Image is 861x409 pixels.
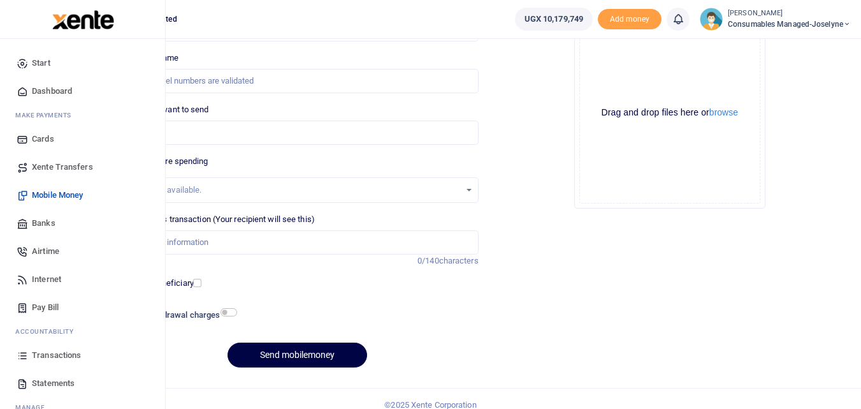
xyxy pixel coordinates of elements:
a: Internet [10,265,155,294]
button: Send mobilemoney [228,343,367,368]
span: Dashboard [32,85,72,98]
img: profile-user [700,8,723,31]
h6: Include withdrawal charges [118,310,231,320]
a: Pay Bill [10,294,155,322]
button: browse [709,108,738,117]
a: Cards [10,125,155,153]
a: Statements [10,369,155,398]
input: UGX [116,121,478,145]
a: Start [10,49,155,77]
span: Mobile Money [32,189,83,202]
li: Toup your wallet [598,9,662,30]
a: Dashboard [10,77,155,105]
span: UGX 10,179,749 [525,13,583,26]
a: Transactions [10,341,155,369]
li: Ac [10,322,155,341]
span: Consumables managed-Joselyne [728,19,851,30]
a: Mobile Money [10,181,155,209]
span: Cards [32,133,54,145]
a: Airtime [10,237,155,265]
span: countability [25,327,73,336]
span: Transactions [32,349,81,362]
img: logo-large [52,10,114,29]
span: 0/140 [417,256,439,265]
span: Statements [32,377,75,390]
small: [PERSON_NAME] [728,8,851,19]
a: Banks [10,209,155,237]
a: logo-small logo-large logo-large [51,14,114,24]
span: Airtime [32,245,59,258]
span: Internet [32,273,61,286]
input: Enter extra information [116,230,478,255]
span: Start [32,57,50,70]
span: ake Payments [22,110,71,120]
a: profile-user [PERSON_NAME] Consumables managed-Joselyne [700,8,851,31]
a: Add money [598,13,662,23]
label: Memo for this transaction (Your recipient will see this) [116,213,315,226]
li: M [10,105,155,125]
span: Pay Bill [32,301,59,314]
div: No options available. [126,184,459,197]
span: Banks [32,217,55,230]
span: characters [439,256,479,265]
a: UGX 10,179,749 [515,8,593,31]
div: File Uploader [574,17,765,209]
input: MTN & Airtel numbers are validated [116,69,478,93]
li: Wallet ballance [510,8,598,31]
div: Drag and drop files here or [580,107,760,119]
span: Add money [598,9,662,30]
span: Xente Transfers [32,161,93,174]
a: Xente Transfers [10,153,155,181]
